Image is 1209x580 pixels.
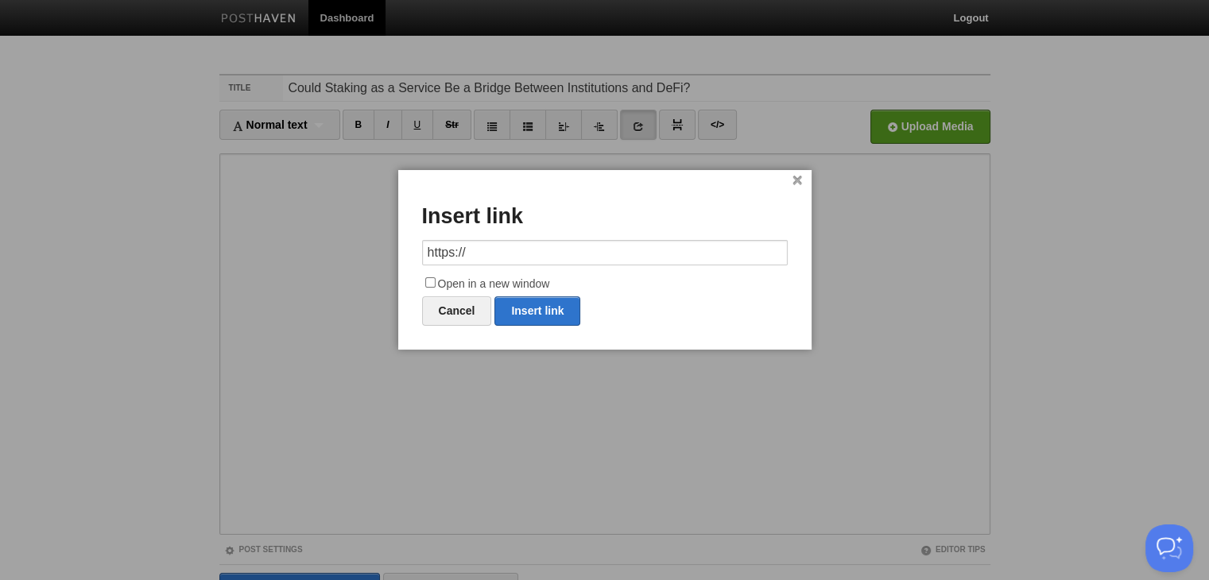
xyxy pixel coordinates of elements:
input: Open in a new window [425,277,436,288]
iframe: Help Scout Beacon - Open [1145,524,1193,572]
h3: Insert link [422,205,788,229]
a: × [792,176,803,185]
label: Open in a new window [422,275,788,294]
a: Insert link [494,296,580,326]
a: Cancel [422,296,492,326]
